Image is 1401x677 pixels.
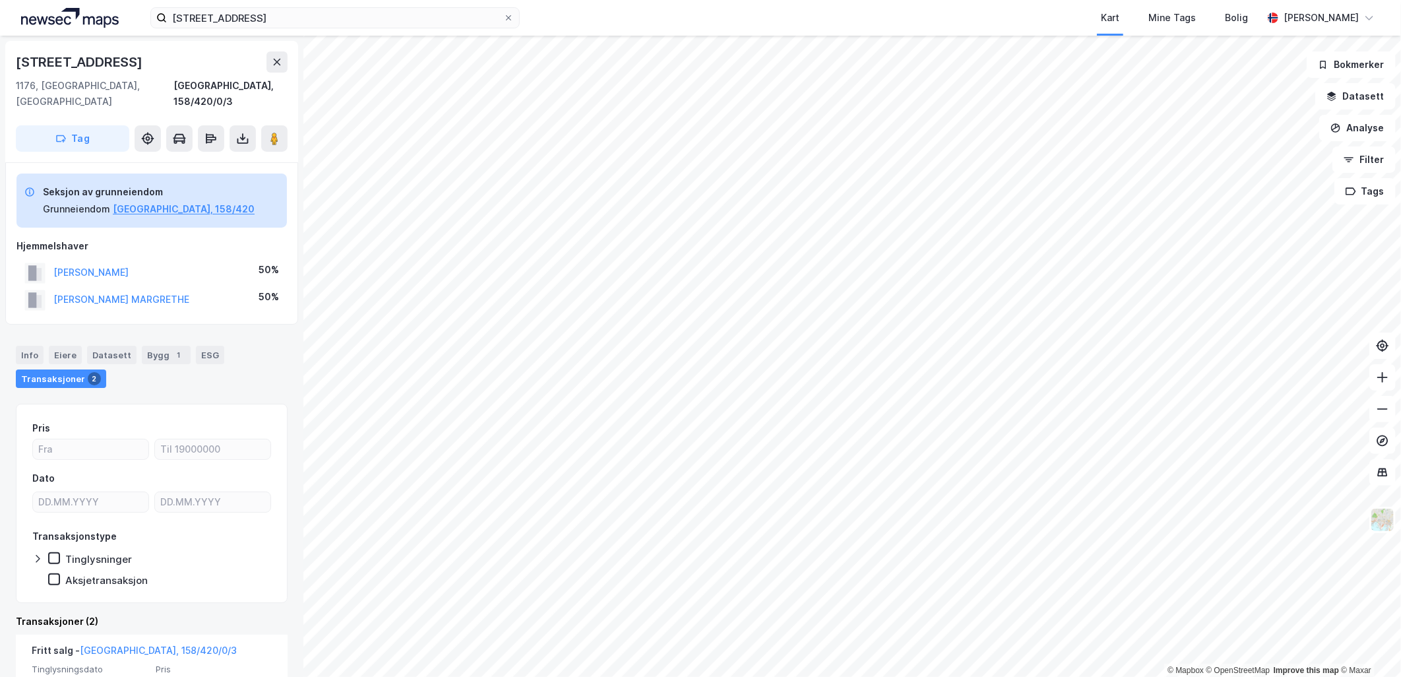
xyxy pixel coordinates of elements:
[32,470,55,486] div: Dato
[32,420,50,436] div: Pris
[88,372,101,385] div: 2
[16,78,173,110] div: 1176, [GEOGRAPHIC_DATA], [GEOGRAPHIC_DATA]
[1319,115,1396,141] button: Analyse
[1206,666,1270,675] a: OpenStreetMap
[1225,10,1248,26] div: Bolig
[1332,146,1396,173] button: Filter
[65,553,132,565] div: Tinglysninger
[16,238,287,254] div: Hjemmelshaver
[1370,507,1395,532] img: Z
[259,289,279,305] div: 50%
[33,439,148,459] input: Fra
[196,346,224,364] div: ESG
[155,439,270,459] input: Til 19000000
[65,574,148,587] div: Aksjetransaksjon
[142,346,191,364] div: Bygg
[32,664,148,675] span: Tinglysningsdato
[1335,614,1401,677] iframe: Chat Widget
[16,346,44,364] div: Info
[1274,666,1339,675] a: Improve this map
[16,614,288,629] div: Transaksjoner (2)
[43,184,255,200] div: Seksjon av grunneiendom
[16,51,145,73] div: [STREET_ADDRESS]
[173,78,288,110] div: [GEOGRAPHIC_DATA], 158/420/0/3
[259,262,279,278] div: 50%
[32,529,117,544] div: Transaksjonstype
[87,346,137,364] div: Datasett
[16,370,106,388] div: Transaksjoner
[1167,666,1204,675] a: Mapbox
[16,125,129,152] button: Tag
[167,8,503,28] input: Søk på adresse, matrikkel, gårdeiere, leietakere eller personer
[1315,83,1396,110] button: Datasett
[1334,178,1396,205] button: Tags
[1101,10,1119,26] div: Kart
[21,8,119,28] img: logo.a4113a55bc3d86da70a041830d287a7e.svg
[80,645,237,656] a: [GEOGRAPHIC_DATA], 158/420/0/3
[49,346,82,364] div: Eiere
[1284,10,1359,26] div: [PERSON_NAME]
[1307,51,1396,78] button: Bokmerker
[156,664,272,675] span: Pris
[1148,10,1196,26] div: Mine Tags
[43,201,110,217] div: Grunneiendom
[155,492,270,512] input: DD.MM.YYYY
[113,201,255,217] button: [GEOGRAPHIC_DATA], 158/420
[172,348,185,362] div: 1
[33,492,148,512] input: DD.MM.YYYY
[32,643,237,664] div: Fritt salg -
